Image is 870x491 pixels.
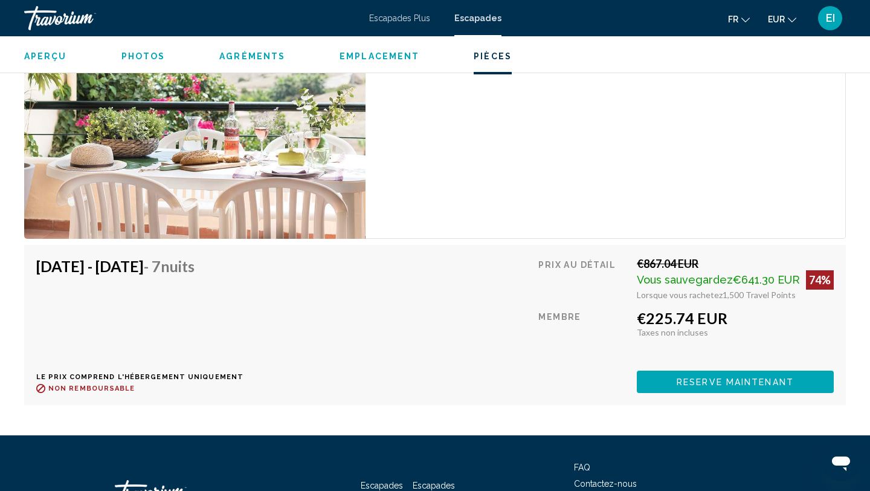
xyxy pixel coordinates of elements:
[538,309,628,362] div: Membre
[574,479,637,489] a: Contactez-nous
[814,5,846,31] button: Menu utilisateur
[48,385,135,392] span: Non remboursable
[219,51,285,62] button: Agréments
[637,273,733,286] span: Vous sauvegardez
[24,6,357,30] a: Travorium
[121,51,166,62] button: Photos
[24,51,67,62] button: Aperçu
[806,270,834,290] div: 74%
[24,51,67,61] span: Aperçu
[340,51,419,61] span: Emplacement
[121,51,166,61] span: Photos
[637,309,834,327] div: €225.74 EUR
[36,373,243,381] p: Le prix comprend l'hébergement uniquement
[723,290,796,300] span: 1,500 Travel Points
[454,13,501,23] a: Escapades
[574,463,590,472] a: FAQ
[361,481,403,490] a: Escapades
[637,327,708,337] span: Taxes non incluses
[637,371,834,393] button: Reserve maintenant
[161,257,195,275] span: nuits
[768,15,785,24] font: EUR
[637,290,723,300] span: Lorsque vous rachetez
[677,377,794,387] span: Reserve maintenant
[733,273,800,286] span: €641.30 EUR
[474,51,512,62] button: Pièces
[340,51,419,62] button: Emplacement
[728,15,738,24] font: fr
[728,10,750,28] button: Changer de langue
[538,257,628,300] div: Prix au détail
[36,257,234,275] h4: [DATE] - [DATE]
[768,10,796,28] button: Changer de devise
[826,11,835,24] font: EI
[219,51,285,61] span: Agréments
[822,443,860,481] iframe: Bouton de lancement de la fenêtre de messagerie
[637,257,834,270] div: €867.04 EUR
[369,13,430,23] a: Escapades Plus
[144,257,195,275] span: - 7
[474,51,512,61] span: Pièces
